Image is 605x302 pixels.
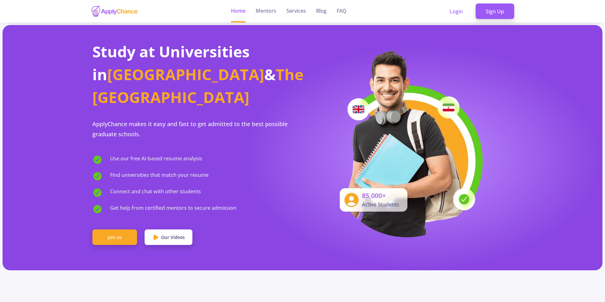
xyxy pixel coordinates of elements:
span: ApplyChance makes it easy and fast to get admitted to the best possible graduate schools. [92,120,288,138]
span: Find universities that match your resume [110,171,209,181]
a: Our Videos [145,229,192,245]
span: [GEOGRAPHIC_DATA] [107,64,264,85]
a: Login [440,3,473,19]
img: applicant [330,48,485,237]
span: & [264,64,276,85]
img: applychance logo [91,5,138,17]
span: Our Videos [161,234,185,241]
span: Study at Universities in [92,41,250,85]
span: Use our free AI-based resume analysis [110,155,202,165]
span: Get help from certified mentors to secure admission [110,204,236,214]
a: Join us [92,229,137,245]
a: Sign Up [476,3,514,19]
span: Connect and chat with other students [110,188,201,198]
